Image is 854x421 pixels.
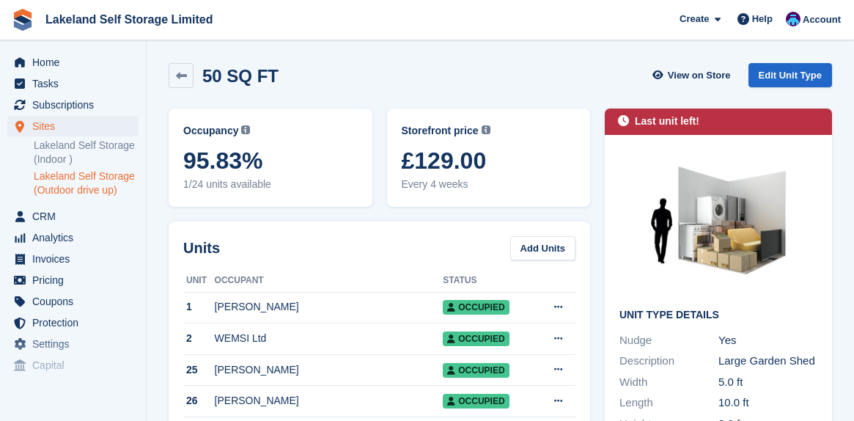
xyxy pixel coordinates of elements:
[718,374,817,391] div: 5.0 ft
[32,95,120,115] span: Subscriptions
[402,123,479,139] span: Storefront price
[183,147,358,174] span: 95.83%
[402,147,576,174] span: £129.00
[32,227,120,248] span: Analytics
[183,123,238,139] span: Occupancy
[32,291,120,312] span: Coupons
[7,52,139,73] a: menu
[619,310,817,321] h2: Unit Type details
[443,269,534,293] th: Status
[7,291,139,312] a: menu
[183,331,215,346] div: 2
[443,332,509,346] span: Occupied
[12,9,34,31] img: stora-icon-8386f47178a22dfd0bd8f6a31ec36ba5ce8667c1dd55bd0f319d3a0aa187defe.svg
[7,116,139,136] a: menu
[202,66,279,86] h2: 50 SQ FT
[7,227,139,248] a: menu
[7,249,139,269] a: menu
[215,269,443,293] th: Occupant
[34,169,139,197] a: Lakeland Self Storage (Outdoor drive up)
[183,299,215,315] div: 1
[619,395,718,411] div: Length
[215,299,443,315] div: [PERSON_NAME]
[34,139,139,166] a: Lakeland Self Storage (Indoor )
[680,12,709,26] span: Create
[619,332,718,349] div: Nudge
[32,52,120,73] span: Home
[510,236,575,260] a: Add Units
[7,95,139,115] a: menu
[619,150,817,299] img: 50-sqft-unit.jpg
[32,249,120,269] span: Invoices
[215,393,443,409] div: [PERSON_NAME]
[32,116,120,136] span: Sites
[7,73,139,94] a: menu
[443,394,509,409] span: Occupied
[183,362,215,378] div: 25
[402,177,576,192] span: Every 4 weeks
[32,312,120,333] span: Protection
[7,312,139,333] a: menu
[32,334,120,354] span: Settings
[183,269,215,293] th: Unit
[668,68,731,83] span: View on Store
[443,300,509,315] span: Occupied
[619,374,718,391] div: Width
[215,362,443,378] div: [PERSON_NAME]
[619,353,718,370] div: Description
[7,355,139,376] a: menu
[241,125,250,134] img: icon-info-grey-7440780725fd019a000dd9b08b2336e03edf1995a4989e88bcd33f0948082b44.svg
[215,331,443,346] div: WEMSI Ltd
[32,355,120,376] span: Capital
[748,63,832,87] a: Edit Unit Type
[803,12,841,27] span: Account
[786,12,800,26] img: David Dickson
[40,7,219,32] a: Lakeland Self Storage Limited
[651,63,737,87] a: View on Store
[32,270,120,290] span: Pricing
[482,125,490,134] img: icon-info-grey-7440780725fd019a000dd9b08b2336e03edf1995a4989e88bcd33f0948082b44.svg
[32,73,120,94] span: Tasks
[718,332,817,349] div: Yes
[718,395,817,411] div: 10.0 ft
[443,363,509,378] span: Occupied
[7,270,139,290] a: menu
[32,206,120,227] span: CRM
[635,114,699,129] div: Last unit left!
[718,353,817,370] div: Large Garden Shed
[183,393,215,409] div: 26
[7,206,139,227] a: menu
[183,237,220,259] h2: Units
[7,334,139,354] a: menu
[752,12,773,26] span: Help
[183,177,358,192] span: 1/24 units available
